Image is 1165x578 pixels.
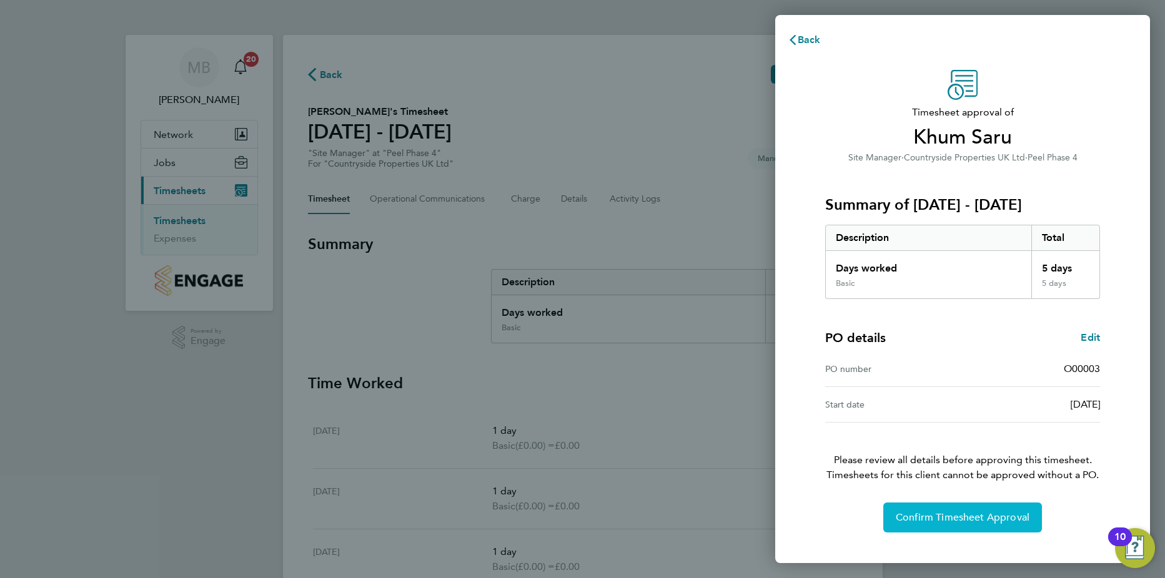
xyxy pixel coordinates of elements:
div: PO number [825,361,963,376]
span: Timesheet approval of [825,105,1100,120]
div: 5 days [1031,278,1100,298]
div: Description [826,225,1031,250]
span: · [1025,152,1028,163]
span: Site Manager [848,152,901,163]
button: Confirm Timesheet Approval [883,502,1042,532]
span: Countryside Properties UK Ltd [904,152,1025,163]
a: Edit [1081,330,1100,345]
div: Basic [836,278,855,288]
span: · [901,152,904,163]
div: Summary of 22 - 28 Sep 2025 [825,225,1100,299]
h3: Summary of [DATE] - [DATE] [825,195,1100,215]
span: Timesheets for this client cannot be approved without a PO. [810,468,1115,482]
div: 5 days [1031,251,1100,278]
div: Days worked [826,251,1031,278]
button: Back [775,27,833,52]
span: Peel Phase 4 [1028,152,1078,163]
div: Start date [825,397,963,412]
button: Open Resource Center, 10 new notifications [1115,528,1155,568]
div: Total [1031,225,1100,250]
p: Please review all details before approving this timesheet. [810,423,1115,482]
div: [DATE] [963,397,1100,412]
span: O00003 [1064,363,1100,375]
div: 10 [1114,537,1126,553]
span: Edit [1081,331,1100,343]
span: Confirm Timesheet Approval [896,511,1029,524]
span: Khum Saru [825,125,1100,150]
span: Back [798,34,821,46]
h4: PO details [825,329,886,346]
